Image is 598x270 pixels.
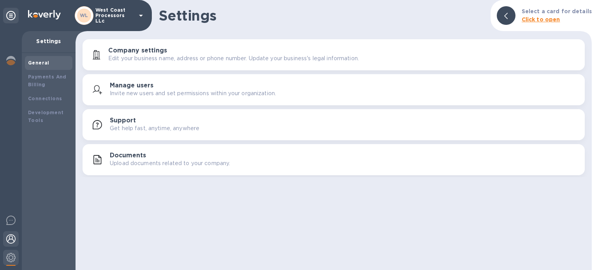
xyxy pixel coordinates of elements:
button: DocumentsUpload documents related to your company. [83,144,585,175]
button: Manage usersInvite new users and set permissions within your organization. [83,74,585,105]
b: General [28,60,49,66]
p: Invite new users and set permissions within your organization. [110,89,276,98]
div: Unpin categories [3,8,19,23]
button: SupportGet help fast, anytime, anywhere [83,109,585,140]
b: Development Tools [28,110,63,123]
h3: Manage users [110,82,153,89]
b: Connections [28,96,62,101]
p: Upload documents related to your company. [110,159,230,167]
b: Select a card for details [522,8,592,14]
b: Click to open [522,16,560,23]
p: Edit your business name, address or phone number. Update your business's legal information. [108,54,359,63]
img: Logo [28,10,61,19]
h1: Settings [159,7,484,24]
h3: Documents [110,152,146,159]
h3: Support [110,117,136,124]
p: West Coast Processors LLc [95,7,134,24]
p: Settings [28,37,69,45]
p: Get help fast, anytime, anywhere [110,124,199,132]
b: Payments And Billing [28,74,67,87]
h3: Company settings [108,47,167,54]
button: Company settingsEdit your business name, address or phone number. Update your business's legal in... [83,39,585,70]
b: WL [80,12,88,18]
